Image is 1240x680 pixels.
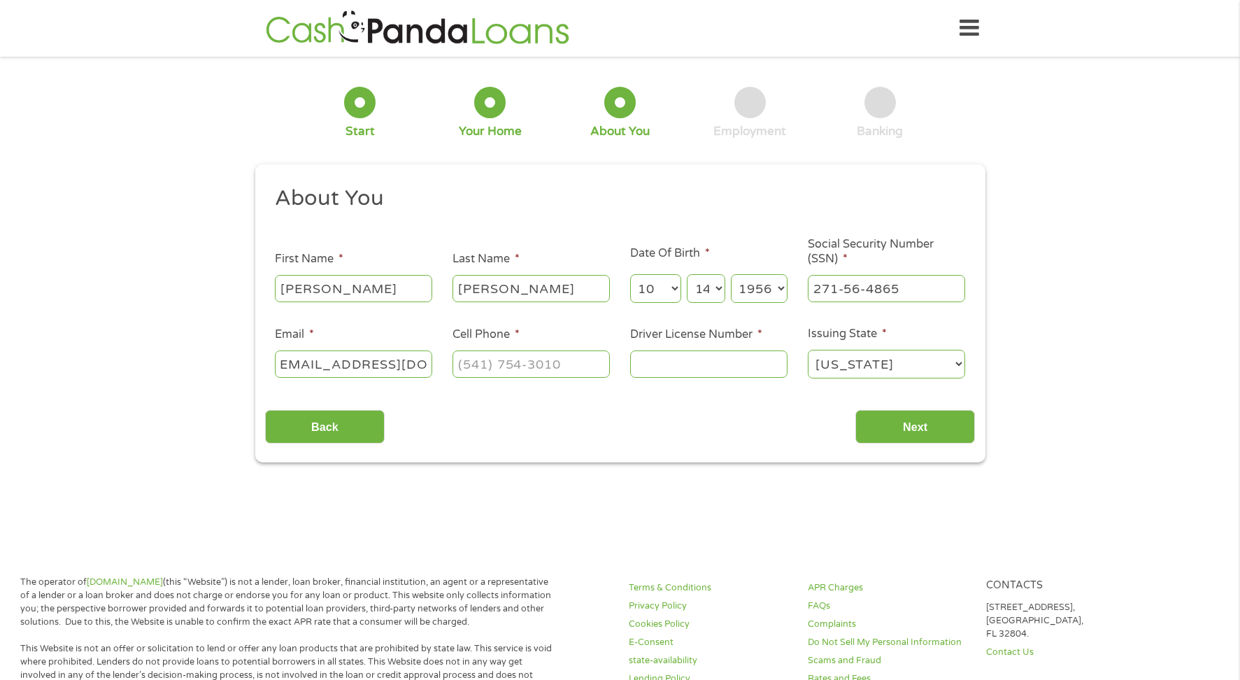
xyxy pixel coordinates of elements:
[452,252,520,267] label: Last Name
[345,124,375,139] div: Start
[265,410,385,444] input: Back
[855,410,975,444] input: Next
[857,124,903,139] div: Banking
[459,124,522,139] div: Your Home
[808,581,970,595] a: APR Charges
[713,124,786,139] div: Employment
[452,275,610,302] input: Smith
[808,237,965,267] label: Social Security Number (SSN)
[275,185,955,213] h2: About You
[87,576,163,588] a: [DOMAIN_NAME]
[986,646,1148,659] a: Contact Us
[452,327,520,342] label: Cell Phone
[808,636,970,649] a: Do Not Sell My Personal Information
[630,327,762,342] label: Driver License Number
[629,636,791,649] a: E-Consent
[590,124,650,139] div: About You
[452,350,610,377] input: (541) 754-3010
[275,252,343,267] label: First Name
[808,654,970,667] a: Scams and Fraud
[630,246,710,261] label: Date Of Birth
[808,327,887,341] label: Issuing State
[262,8,573,48] img: GetLoanNow Logo
[275,275,432,302] input: John
[275,327,314,342] label: Email
[986,601,1148,641] p: [STREET_ADDRESS], [GEOGRAPHIC_DATA], FL 32804.
[20,576,557,629] p: The operator of (this “Website”) is not a lender, loan broker, financial institution, an agent or...
[629,600,791,613] a: Privacy Policy
[808,275,965,302] input: 078-05-1120
[629,581,791,595] a: Terms & Conditions
[808,600,970,613] a: FAQs
[275,350,432,377] input: john@gmail.com
[629,618,791,631] a: Cookies Policy
[629,654,791,667] a: state-availability
[808,618,970,631] a: Complaints
[986,579,1148,593] h4: Contacts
